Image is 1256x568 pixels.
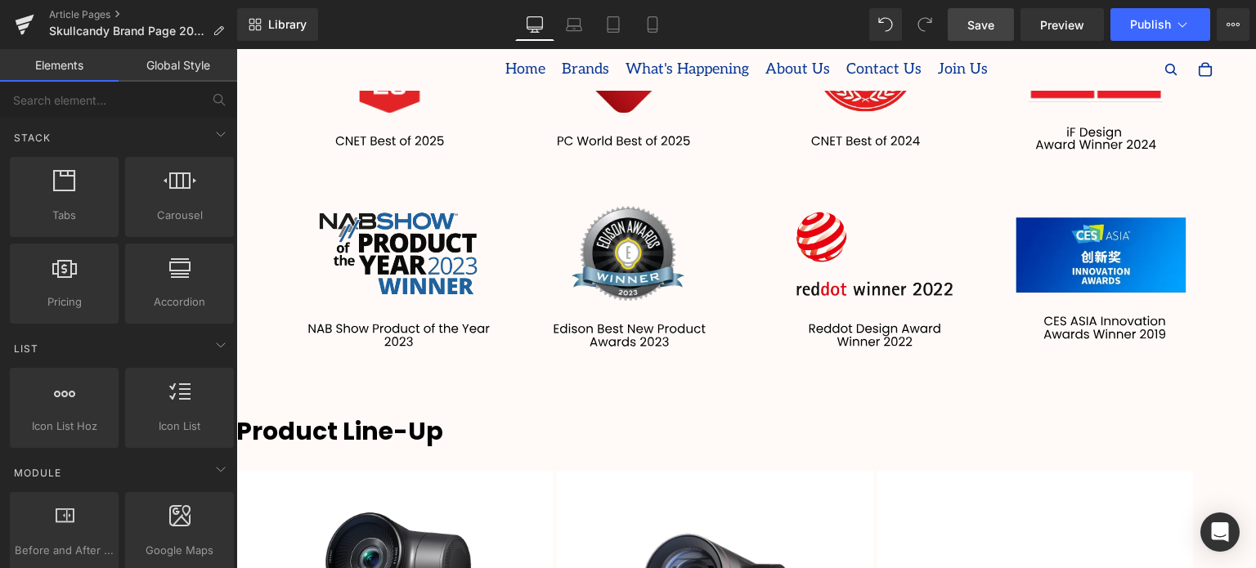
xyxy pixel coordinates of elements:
[1200,512,1240,552] div: Open Intercom Messenger
[633,8,672,41] a: Mobile
[521,2,602,39] a: About Us
[967,16,994,34] span: Save
[130,293,229,311] span: Accordion
[237,8,318,41] a: New Library
[529,8,594,33] span: About Us
[594,8,633,41] a: Tablet
[49,8,237,21] a: Article Pages
[693,2,760,39] a: Join Us
[1040,16,1084,34] span: Preview
[12,341,40,356] span: List
[15,418,114,435] span: Icon List Hoz
[12,465,63,481] span: Module
[15,542,114,559] span: Before and After Images
[702,8,751,33] span: Join Us
[869,8,902,41] button: Undo
[119,49,237,82] a: Global Style
[602,2,693,39] a: Contact Us
[951,2,987,38] a: Cart Total items in cart: 0
[317,2,381,39] a: Brands
[261,2,317,39] a: Home
[12,130,52,145] span: Stack
[268,17,307,32] span: Library
[381,2,521,39] a: What's Happening
[325,8,373,33] span: Brands
[610,8,685,33] span: Contact Us
[389,8,513,33] span: What's Happening
[554,8,594,41] a: Laptop
[1110,8,1210,41] button: Publish
[1130,18,1171,31] span: Publish
[49,25,206,38] span: Skullcandy Brand Page 2025
[130,207,229,224] span: Carousel
[515,8,554,41] a: Desktop
[269,8,309,33] span: Home
[1020,8,1104,41] a: Preview
[917,2,953,38] button: Open search
[15,207,114,224] span: Tabs
[908,8,941,41] button: Redo
[1217,8,1249,41] button: More
[15,293,114,311] span: Pricing
[130,418,229,435] span: Icon List
[130,542,229,559] span: Google Maps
